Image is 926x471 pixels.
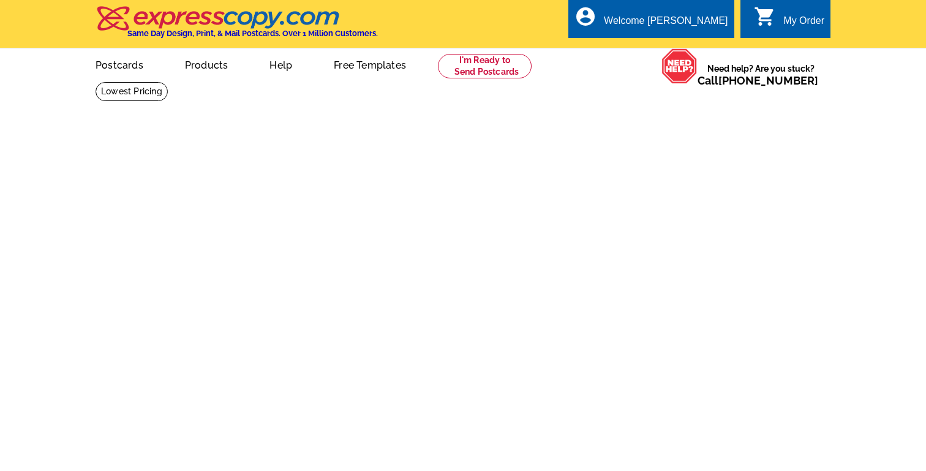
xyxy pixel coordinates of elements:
a: shopping_cart My Order [754,13,824,29]
img: help [661,48,698,84]
a: Postcards [76,50,163,78]
a: Products [165,50,248,78]
a: Same Day Design, Print, & Mail Postcards. Over 1 Million Customers. [96,15,378,38]
div: My Order [783,15,824,32]
i: shopping_cart [754,6,776,28]
a: [PHONE_NUMBER] [718,74,818,87]
h4: Same Day Design, Print, & Mail Postcards. Over 1 Million Customers. [127,29,378,38]
div: Welcome [PERSON_NAME] [604,15,728,32]
a: Free Templates [314,50,426,78]
span: Call [698,74,818,87]
span: Need help? Are you stuck? [698,62,824,87]
a: Help [250,50,312,78]
i: account_circle [574,6,597,28]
